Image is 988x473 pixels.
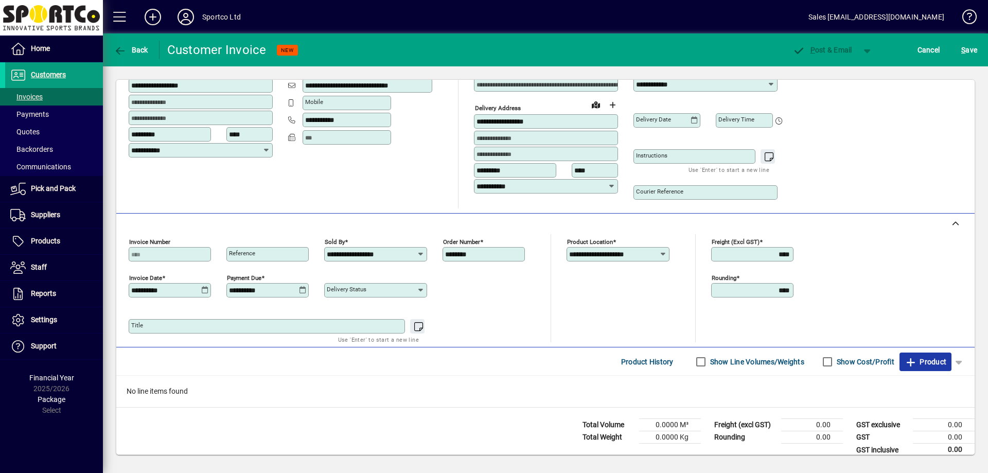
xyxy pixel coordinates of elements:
span: Quotes [10,128,40,136]
button: Cancel [915,41,943,59]
a: Payments [5,106,103,123]
mat-label: Mobile [305,98,323,106]
span: Reports [31,289,56,297]
a: Products [5,229,103,254]
span: ave [961,42,977,58]
button: Back [111,41,151,59]
span: Support [31,342,57,350]
span: Cancel [918,42,940,58]
span: Staff [31,263,47,271]
mat-label: Delivery time [718,116,754,123]
button: Profile [169,8,202,26]
span: Financial Year [29,374,74,382]
mat-label: Delivery date [636,116,671,123]
span: ost & Email [792,46,852,54]
td: Total Weight [577,431,639,444]
td: Freight (excl GST) [709,419,781,431]
app-page-header-button: Back [103,41,160,59]
mat-label: Title [131,322,143,329]
span: NEW [281,47,294,54]
a: Backorders [5,141,103,158]
mat-hint: Use 'Enter' to start a new line [689,164,769,176]
a: Suppliers [5,202,103,228]
td: GST exclusive [851,419,913,431]
mat-hint: Use 'Enter' to start a new line [338,334,419,345]
span: S [961,46,965,54]
span: Product History [621,354,674,370]
button: Post & Email [787,41,857,59]
mat-label: Sold by [325,238,345,246]
mat-label: Delivery status [327,286,366,293]
mat-label: Courier Reference [636,188,683,195]
span: Pick and Pack [31,184,76,192]
a: View on map [588,96,604,113]
span: Package [38,395,65,404]
button: Product History [617,353,678,371]
span: Backorders [10,145,53,153]
a: Support [5,334,103,359]
span: Products [31,237,60,245]
td: 0.00 [913,444,975,457]
td: 0.0000 M³ [639,419,701,431]
td: 0.0000 Kg [639,431,701,444]
label: Show Cost/Profit [835,357,894,367]
mat-label: Freight (excl GST) [712,238,760,246]
a: Invoices [5,88,103,106]
span: Settings [31,316,57,324]
div: Sales [EMAIL_ADDRESS][DOMAIN_NAME] [808,9,944,25]
div: Customer Invoice [167,42,267,58]
span: P [810,46,815,54]
span: Customers [31,71,66,79]
div: Sportco Ltd [202,9,241,25]
button: Save [959,41,980,59]
a: Quotes [5,123,103,141]
td: 0.00 [913,431,975,444]
mat-label: Invoice number [129,238,170,246]
span: Payments [10,110,49,118]
a: Reports [5,281,103,307]
button: Add [136,8,169,26]
mat-label: Instructions [636,152,667,159]
td: 0.00 [913,419,975,431]
span: Communications [10,163,71,171]
mat-label: Invoice date [129,274,162,282]
a: Home [5,36,103,62]
button: Product [899,353,951,371]
label: Show Line Volumes/Weights [708,357,804,367]
td: Rounding [709,431,781,444]
a: Pick and Pack [5,176,103,202]
mat-label: Order number [443,238,480,246]
td: GST [851,431,913,444]
td: Total Volume [577,419,639,431]
a: Knowledge Base [955,2,975,36]
mat-label: Product location [567,238,613,246]
mat-label: Reference [229,250,255,257]
a: Settings [5,307,103,333]
td: 0.00 [781,419,843,431]
a: Staff [5,255,103,281]
span: Product [905,354,946,370]
span: Back [114,46,148,54]
span: Home [31,44,50,52]
mat-label: Payment due [227,274,261,282]
a: Communications [5,158,103,176]
div: No line items found [116,376,975,407]
td: GST inclusive [851,444,913,457]
button: Choose address [604,97,621,113]
span: Suppliers [31,211,60,219]
mat-label: Rounding [712,274,736,282]
span: Invoices [10,93,43,101]
td: 0.00 [781,431,843,444]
